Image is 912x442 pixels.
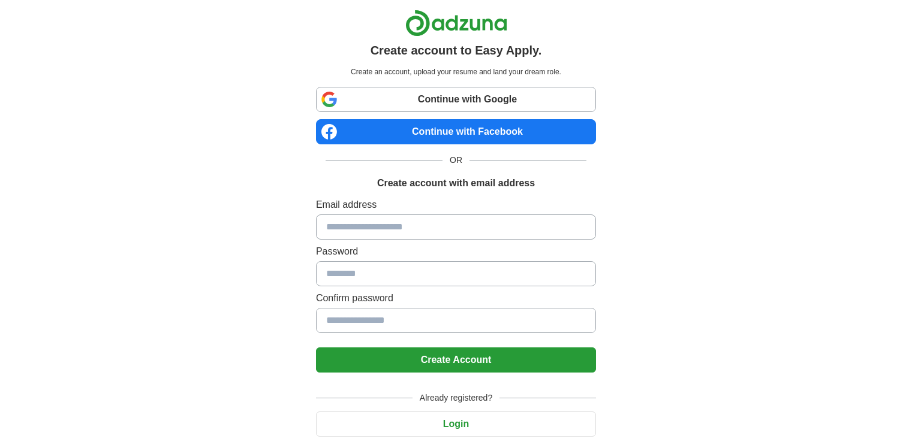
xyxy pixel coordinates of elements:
[316,87,596,112] a: Continue with Google
[371,41,542,59] h1: Create account to Easy Apply.
[318,66,594,77] p: Create an account, upload your resume and land your dream role.
[316,411,596,437] button: Login
[377,176,535,190] h1: Create account with email address
[316,291,596,305] label: Confirm password
[316,244,596,259] label: Password
[413,392,499,404] span: Already registered?
[316,419,596,429] a: Login
[316,198,596,212] label: Email address
[316,119,596,144] a: Continue with Facebook
[405,10,507,37] img: Adzuna logo
[443,154,469,166] span: OR
[316,347,596,373] button: Create Account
